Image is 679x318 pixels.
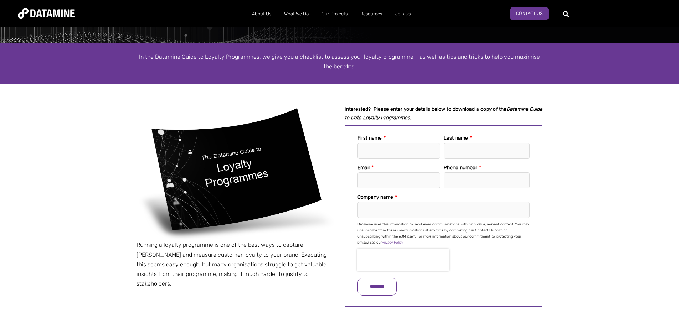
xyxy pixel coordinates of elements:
[18,8,75,19] img: Datamine
[246,5,278,23] a: About Us
[137,240,334,288] p: Running a loyalty programme is one of the best ways to capture, [PERSON_NAME] and measure custome...
[357,135,382,141] span: First name
[139,53,540,70] span: In the Datamine Guide to Loyalty Programmes, we give you a checklist to assess your loyalty progr...
[345,106,542,121] em: Datamine Guide to Data Loyalty Programmes.
[357,194,393,200] span: Company name
[444,135,468,141] span: Last name
[389,5,417,23] a: Join Us
[354,5,389,23] a: Resources
[357,165,370,171] span: Email
[382,240,403,245] a: Privacy Policy
[510,7,549,20] a: Contact Us
[357,221,530,246] p: Datamine uses this information to send email communications with high value, relevant content. Yo...
[345,106,542,121] strong: Interested? Please enter your details below to download a copy of the
[315,5,354,23] a: Our Projects
[278,5,315,23] a: What We Do
[137,105,334,240] img: loyalty-programmes_mockup
[444,165,477,171] span: Phone number
[357,249,449,271] iframe: reCAPTCHA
